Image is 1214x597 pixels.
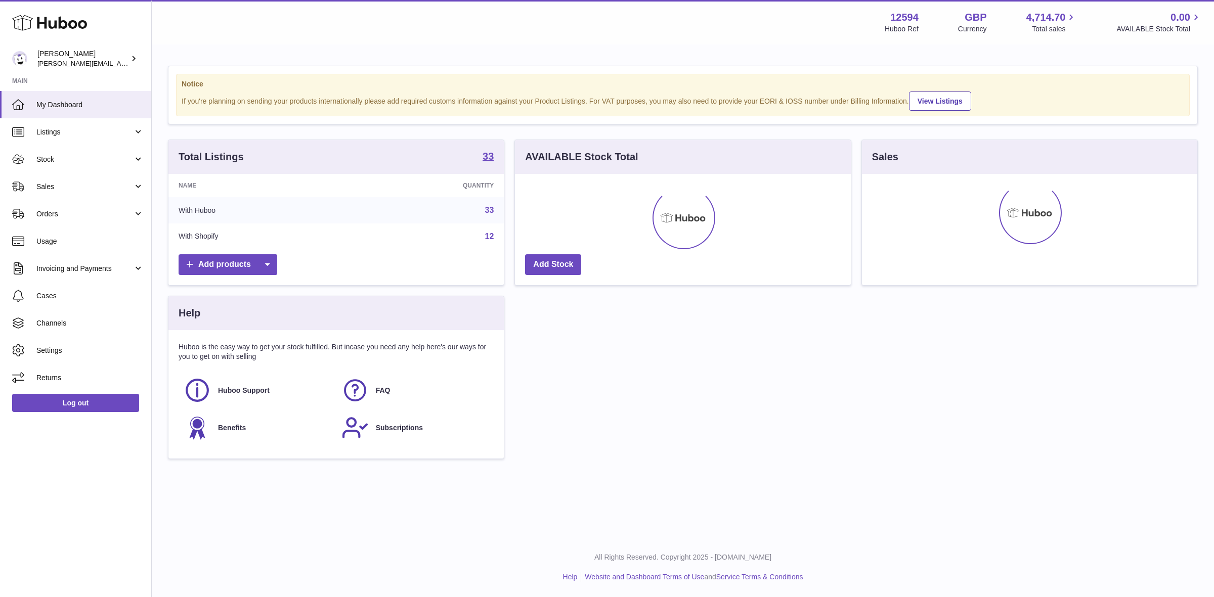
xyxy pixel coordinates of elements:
[376,386,391,395] span: FAQ
[581,572,803,582] li: and
[36,373,144,383] span: Returns
[1116,24,1202,34] span: AVAILABLE Stock Total
[1170,11,1190,24] span: 0.00
[184,377,331,404] a: Huboo Support
[716,573,803,581] a: Service Terms & Conditions
[36,100,144,110] span: My Dashboard
[182,79,1184,89] strong: Notice
[341,414,489,441] a: Subscriptions
[909,91,971,111] a: View Listings
[36,155,133,164] span: Stock
[218,386,270,395] span: Huboo Support
[1116,11,1202,34] a: 0.00 AVAILABLE Stock Total
[179,342,494,361] p: Huboo is the easy way to get your stock fulfilled. But incase you need any help here's our ways f...
[525,254,581,275] a: Add Stock
[485,232,494,241] a: 12
[12,394,139,412] a: Log out
[872,150,898,164] h3: Sales
[36,291,144,301] span: Cases
[179,306,200,320] h3: Help
[36,264,133,273] span: Invoicing and Payments
[890,11,919,24] strong: 12594
[160,553,1206,562] p: All Rights Reserved. Copyright 2025 - [DOMAIN_NAME]
[965,11,986,24] strong: GBP
[885,24,919,34] div: Huboo Ref
[37,49,128,68] div: [PERSON_NAME]
[1026,11,1077,34] a: 4,714.70 Total sales
[168,197,350,223] td: With Huboo
[563,573,578,581] a: Help
[36,318,144,328] span: Channels
[179,254,277,275] a: Add products
[525,150,638,164] h3: AVAILABLE Stock Total
[341,377,489,404] a: FAQ
[1026,11,1066,24] span: 4,714.70
[168,223,350,250] td: With Shopify
[36,182,133,192] span: Sales
[218,423,246,433] span: Benefits
[179,150,244,164] h3: Total Listings
[36,209,133,219] span: Orders
[1032,24,1077,34] span: Total sales
[958,24,987,34] div: Currency
[350,174,504,197] th: Quantity
[168,174,350,197] th: Name
[37,59,203,67] span: [PERSON_NAME][EMAIL_ADDRESS][DOMAIN_NAME]
[36,346,144,355] span: Settings
[376,423,423,433] span: Subscriptions
[483,151,494,161] strong: 33
[36,237,144,246] span: Usage
[12,51,27,66] img: owen@wearemakewaves.com
[182,90,1184,111] div: If you're planning on sending your products internationally please add required customs informati...
[483,151,494,163] a: 33
[36,127,133,137] span: Listings
[184,414,331,441] a: Benefits
[485,206,494,214] a: 33
[585,573,704,581] a: Website and Dashboard Terms of Use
